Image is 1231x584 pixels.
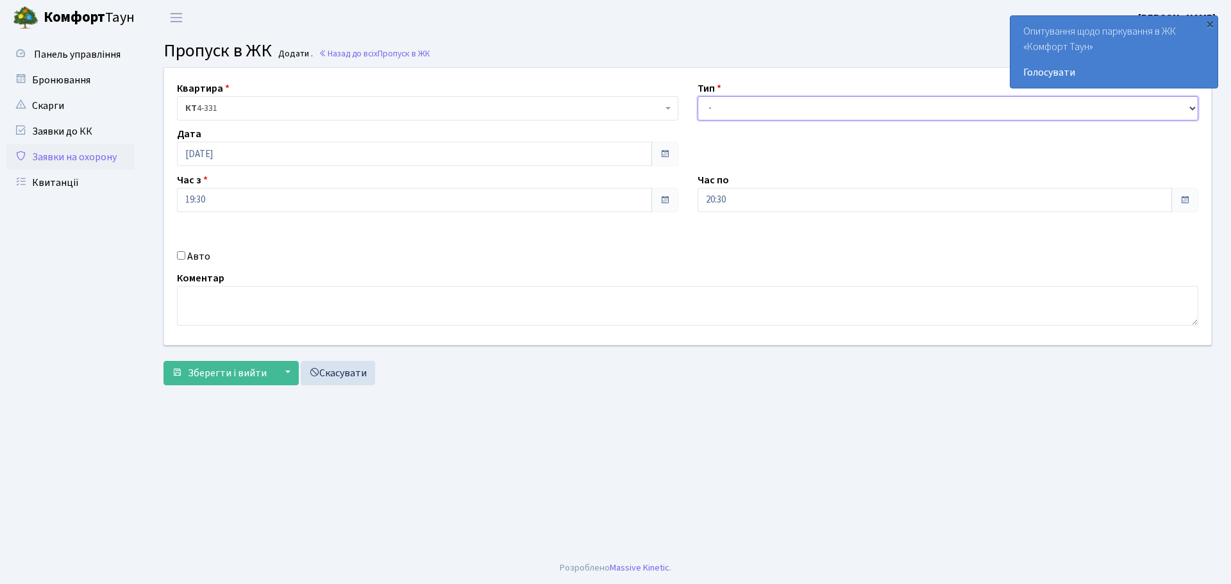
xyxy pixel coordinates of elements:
label: Час з [177,172,208,188]
label: Тип [698,81,721,96]
div: Опитування щодо паркування в ЖК «Комфорт Таун» [1010,16,1218,88]
a: Бронювання [6,67,135,93]
label: Дата [177,126,201,142]
span: Пропуск в ЖК [378,47,430,60]
span: Панель управління [34,47,121,62]
label: Час по [698,172,729,188]
a: Massive Kinetic [610,561,669,574]
a: Панель управління [6,42,135,67]
a: Голосувати [1023,65,1205,80]
span: <b>КТ</b>&nbsp;&nbsp;&nbsp;&nbsp;4-331 [185,102,662,115]
a: [PERSON_NAME] [1138,10,1216,26]
a: Скасувати [301,361,375,385]
span: Таун [44,7,135,29]
a: Квитанції [6,170,135,196]
button: Переключити навігацію [160,7,192,28]
span: Зберегти і вийти [188,366,267,380]
span: Пропуск в ЖК [163,38,272,63]
a: Заявки до КК [6,119,135,144]
b: [PERSON_NAME] [1138,11,1216,25]
div: Розроблено . [560,561,671,575]
small: Додати . [276,49,313,60]
b: Комфорт [44,7,105,28]
b: КТ [185,102,197,115]
span: <b>КТ</b>&nbsp;&nbsp;&nbsp;&nbsp;4-331 [177,96,678,121]
img: logo.png [13,5,38,31]
label: Авто [187,249,210,264]
a: Назад до всіхПропуск в ЖК [319,47,430,60]
a: Заявки на охорону [6,144,135,170]
label: Квартира [177,81,230,96]
button: Зберегти і вийти [163,361,275,385]
label: Коментар [177,271,224,286]
a: Скарги [6,93,135,119]
div: × [1203,17,1216,30]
